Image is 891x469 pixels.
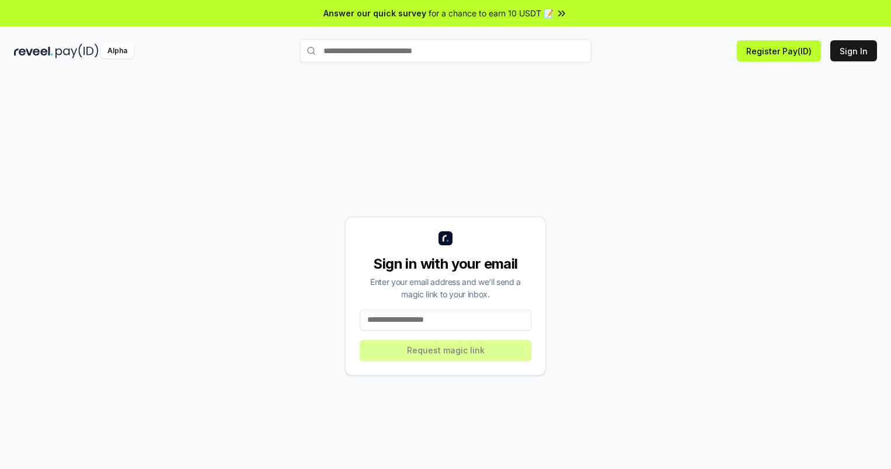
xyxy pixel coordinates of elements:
img: logo_small [438,231,453,245]
button: Sign In [830,40,877,61]
span: for a chance to earn 10 USDT 📝 [429,7,554,19]
div: Alpha [101,44,134,58]
span: Answer our quick survey [323,7,426,19]
button: Register Pay(ID) [737,40,821,61]
img: pay_id [55,44,99,58]
div: Enter your email address and we’ll send a magic link to your inbox. [360,276,531,300]
img: reveel_dark [14,44,53,58]
div: Sign in with your email [360,255,531,273]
